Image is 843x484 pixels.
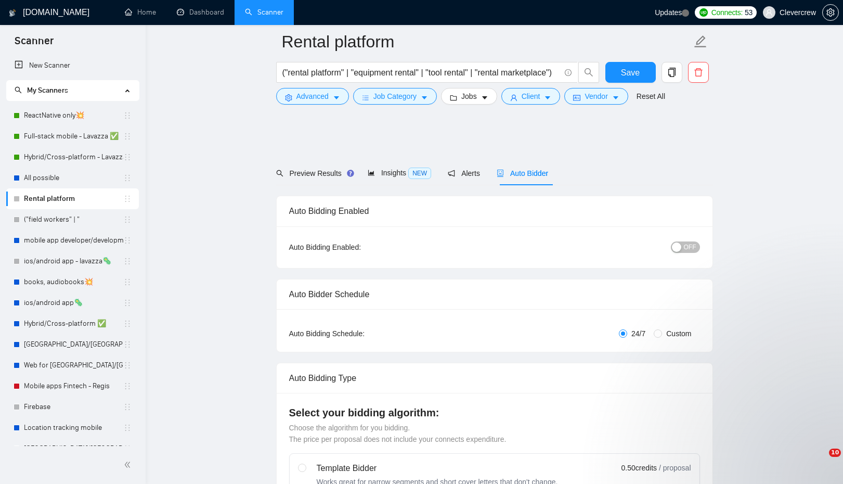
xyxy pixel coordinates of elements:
span: holder [123,444,132,453]
li: mobile app developer/development📲 [6,230,139,251]
span: Vendor [585,91,607,102]
a: Mobile apps Fintech - Regis [24,376,123,397]
span: 0.50 credits [621,462,657,474]
span: copy [662,68,682,77]
span: holder [123,236,132,245]
span: holder [123,299,132,307]
a: Firebase [24,397,123,417]
span: setting [285,94,292,101]
div: Auto Bidding Enabled: [289,241,426,253]
span: Updates [655,8,682,17]
span: holder [123,257,132,265]
a: Reset All [637,91,665,102]
span: holder [123,153,132,161]
span: holder [123,278,132,286]
a: ios/android app🦠 [24,292,123,313]
span: holder [123,424,132,432]
button: barsJob Categorycaret-down [353,88,437,105]
a: books, audiobooks💥 [24,272,123,292]
span: info-circle [565,69,572,76]
a: ReactNative only💥 [24,105,123,126]
span: holder [123,320,132,328]
button: setting [822,4,839,21]
span: area-chart [368,169,375,176]
a: setting [822,8,839,17]
li: ReactNative only💥 [6,105,139,126]
span: holder [123,132,132,141]
button: idcardVendorcaret-down [564,88,628,105]
li: New Scanner [6,55,139,76]
span: Alerts [448,169,480,177]
button: userClientcaret-down [501,88,561,105]
span: 10 [829,449,841,457]
span: Insights [368,169,431,177]
span: My Scanners [15,86,68,95]
span: Scanner [6,33,62,55]
button: settingAdvancedcaret-down [276,88,349,105]
span: holder [123,195,132,203]
li: Mobile apps Fintech - Regis [6,376,139,397]
span: Auto Bidder [497,169,548,177]
span: user [766,9,773,16]
span: holder [123,382,132,390]
div: Auto Bidding Type [289,363,700,393]
input: Scanner name... [282,29,692,55]
li: UAE/Saudi/Quatar [6,438,139,459]
span: Choose the algorithm for you bidding. The price per proposal does not include your connects expen... [289,424,507,443]
span: delete [689,68,708,77]
a: [GEOGRAPHIC_DATA]/[GEOGRAPHIC_DATA]/Quatar [24,438,123,459]
span: holder [123,215,132,224]
span: setting [823,8,838,17]
a: ("field workers" | " [24,209,123,230]
a: homeHome [125,8,156,17]
a: [GEOGRAPHIC_DATA]/[GEOGRAPHIC_DATA] [24,334,123,355]
li: Location tracking mobile [6,417,139,438]
li: ios/android app🦠 [6,292,139,313]
a: All possible [24,168,123,188]
span: caret-down [421,94,428,101]
span: holder [123,361,132,370]
button: search [578,62,599,83]
span: Advanced [296,91,329,102]
div: Auto Bidding Enabled [289,196,700,226]
li: Hybrid/Cross-platform ✅ [6,313,139,334]
span: 53 [745,7,753,18]
h4: Select your bidding algorithm: [289,405,700,420]
button: copy [662,62,682,83]
span: Job Category [373,91,417,102]
span: 24/7 [627,328,650,339]
span: OFF [684,241,696,253]
div: Tooltip anchor [346,169,355,178]
span: Connects: [711,7,743,18]
div: Auto Bidder Schedule [289,279,700,309]
button: delete [688,62,709,83]
a: Full-stack mobile - Lavazza ✅ [24,126,123,147]
a: Hybrid/Cross-platform ✅ [24,313,123,334]
span: notification [448,170,455,177]
li: ios/android app - lavazza🦠 [6,251,139,272]
iframe: Intercom live chat [808,449,833,474]
span: NEW [408,168,431,179]
span: double-left [124,460,134,470]
span: / proposal [659,463,691,473]
a: Web for [GEOGRAPHIC_DATA]/[GEOGRAPHIC_DATA] [24,355,123,376]
span: Client [522,91,540,102]
a: mobile app developer/development📲 [24,230,123,251]
span: search [15,86,22,94]
a: Hybrid/Cross-platform - Lavazza ✅ [24,147,123,168]
span: holder [123,111,132,120]
span: My Scanners [27,86,68,95]
span: Save [621,66,640,79]
button: folderJobscaret-down [441,88,497,105]
img: logo [9,5,16,21]
div: Auto Bidding Schedule: [289,328,426,339]
li: Sweden/Germany [6,334,139,355]
a: Rental platform [24,188,123,209]
img: upwork-logo.png [699,8,708,17]
span: Custom [662,328,695,339]
span: caret-down [612,94,619,101]
span: edit [694,35,707,48]
li: All possible [6,168,139,188]
span: Jobs [461,91,477,102]
span: holder [123,403,132,411]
